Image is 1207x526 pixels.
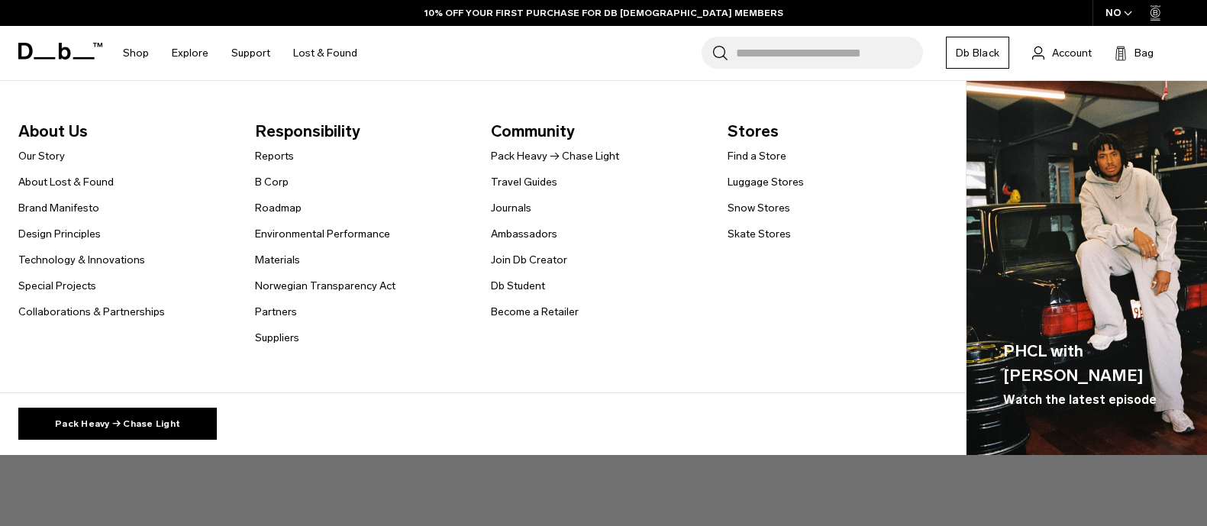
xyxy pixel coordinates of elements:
a: About Lost & Found [18,174,114,190]
a: Reports [255,148,294,164]
span: Account [1052,45,1092,61]
a: Shop [123,26,149,80]
a: Lost & Found [293,26,357,80]
a: Design Principles [18,226,101,242]
span: Stores [728,119,940,144]
span: PHCL with [PERSON_NAME] [1003,339,1170,387]
a: PHCL with [PERSON_NAME] Watch the latest episode Db [967,81,1207,456]
a: 10% OFF YOUR FIRST PURCHASE FOR DB [DEMOGRAPHIC_DATA] MEMBERS [424,6,783,20]
span: About Us [18,119,231,144]
a: Brand Manifesto [18,200,99,216]
a: Skate Stores [728,226,791,242]
a: Pack Heavy → Chase Light [18,408,217,440]
a: Our Story [18,148,65,164]
a: Special Projects [18,278,96,294]
span: Bag [1134,45,1154,61]
a: Support [231,26,270,80]
a: B Corp [255,174,289,190]
a: Journals [491,200,531,216]
a: Find a Store [728,148,786,164]
a: Db Black [946,37,1009,69]
span: Watch the latest episode [1003,391,1157,409]
a: Norwegian Transparency Act [255,278,395,294]
a: Travel Guides [491,174,557,190]
a: Pack Heavy → Chase Light [491,148,619,164]
a: Db Student [491,278,545,294]
a: Explore [172,26,208,80]
span: Community [491,119,703,144]
a: Technology & Innovations [18,252,145,268]
a: Collaborations & Partnerships [18,304,165,320]
button: Bag [1115,44,1154,62]
a: Partners [255,304,297,320]
a: Roadmap [255,200,302,216]
a: Luggage Stores [728,174,804,190]
a: Materials [255,252,300,268]
img: Db [967,81,1207,456]
a: Snow Stores [728,200,790,216]
a: Ambassadors [491,226,557,242]
a: Environmental Performance [255,226,390,242]
nav: Main Navigation [111,26,369,80]
a: Become a Retailer [491,304,579,320]
a: Join Db Creator [491,252,567,268]
a: Suppliers [255,330,299,346]
span: Responsibility [255,119,467,144]
a: Account [1032,44,1092,62]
